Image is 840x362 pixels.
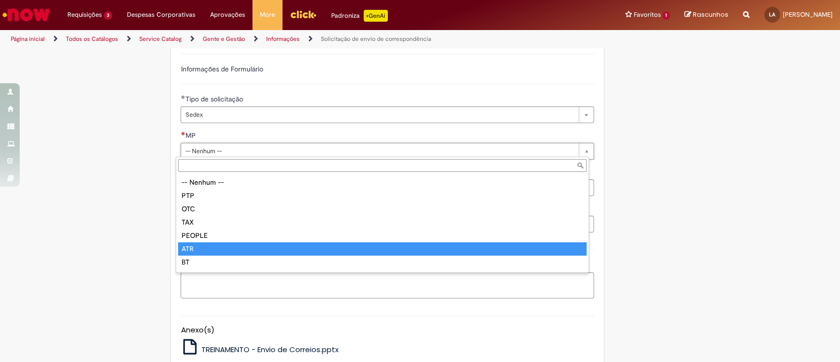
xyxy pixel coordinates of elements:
[178,189,587,202] div: PTP
[178,269,587,282] div: ADL
[178,256,587,269] div: BT
[178,202,587,216] div: OTC
[178,229,587,242] div: PEOPLE
[176,174,589,272] ul: MP
[178,242,587,256] div: ATR
[178,216,587,229] div: TAX
[178,176,587,189] div: -- Nenhum --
